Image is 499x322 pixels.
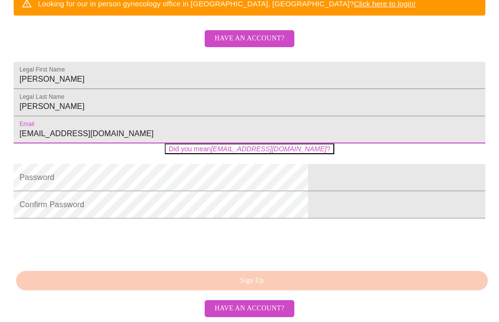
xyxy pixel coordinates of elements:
span: Have an account? [214,33,284,45]
button: Did you mean[EMAIL_ADDRESS][DOMAIN_NAME]? [165,143,334,154]
a: Have an account? [202,41,296,49]
button: Have an account? [205,300,294,317]
iframe: reCAPTCHA [14,223,162,261]
a: Have an account? [202,304,296,312]
button: Have an account? [205,30,294,47]
em: [EMAIL_ADDRESS][DOMAIN_NAME] [211,145,326,153]
span: Have an account? [214,303,284,315]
